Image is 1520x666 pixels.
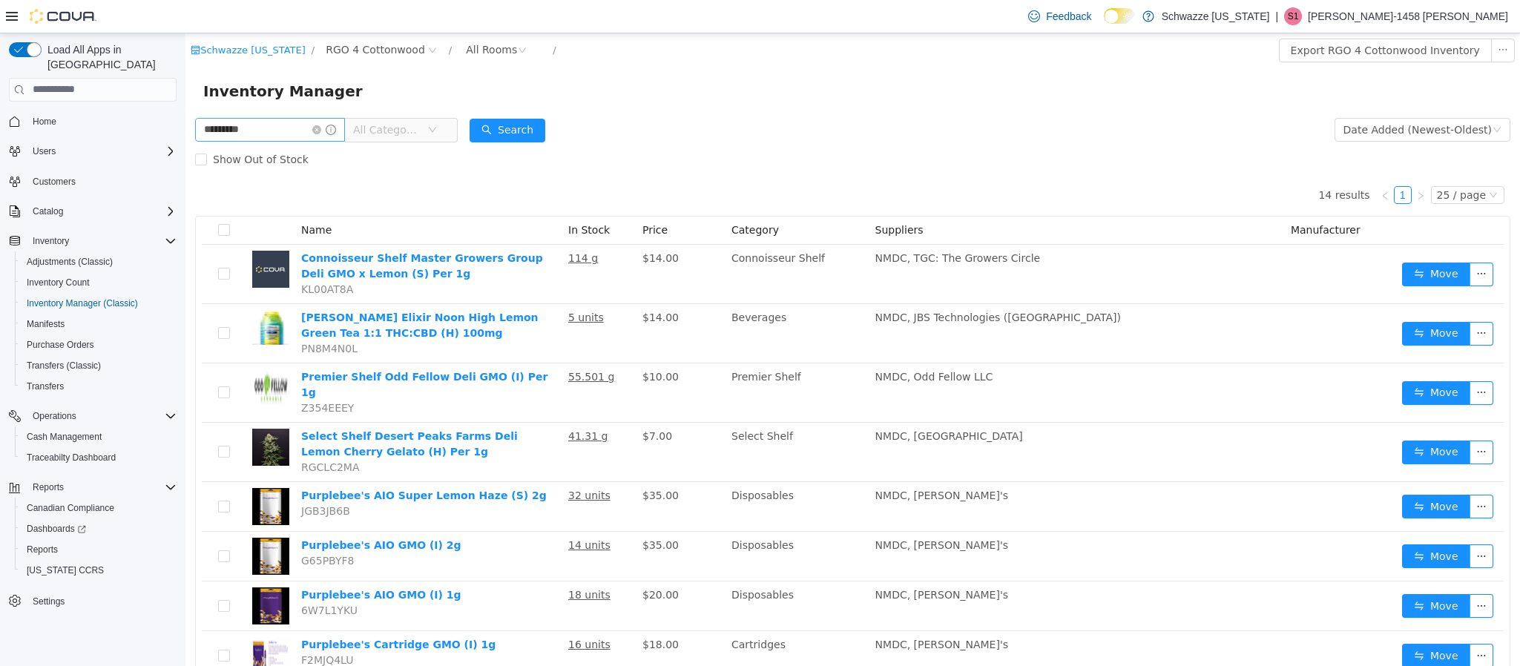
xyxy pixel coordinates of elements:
[1105,191,1175,202] span: Manufacturer
[67,217,104,254] img: Connoisseur Shelf Master Growers Group Deli GMO x Lemon (S) Per 1g placeholder
[116,191,146,202] span: Name
[1191,153,1208,171] li: Previous Page
[1093,5,1306,29] button: Export RGO 4 Cottonwood Inventory
[1195,158,1204,167] i: icon: left
[383,456,425,468] u: 32 units
[15,314,182,334] button: Manifests
[383,219,412,231] u: 114 g
[284,85,360,109] button: icon: searchSearch
[263,11,266,22] span: /
[1284,7,1302,25] div: Samantha-1458 Matthews
[21,336,100,354] a: Purchase Orders
[116,337,362,365] a: Premier Shelf Odd Fellow Deli GMO (I) Per 1g
[27,232,75,250] button: Inventory
[15,498,182,518] button: Canadian Compliance
[27,478,177,496] span: Reports
[27,112,177,131] span: Home
[21,274,96,291] a: Inventory Count
[33,145,56,157] span: Users
[1046,9,1091,24] span: Feedback
[27,142,62,160] button: Users
[457,191,482,202] span: Price
[21,294,144,312] a: Inventory Manager (Classic)
[3,477,182,498] button: Reports
[1308,7,1508,25] p: [PERSON_NAME]-1458 [PERSON_NAME]
[690,397,838,409] span: NMDC, [GEOGRAPHIC_DATA]
[116,219,358,246] a: Connoisseur Shelf Master Growers Group Deli GMO x Lemon (S) Per 1g
[140,91,151,102] i: icon: info-circle
[367,11,370,22] span: /
[15,539,182,560] button: Reports
[15,560,182,581] button: [US_STATE] CCRS
[27,360,101,372] span: Transfers (Classic)
[15,251,182,272] button: Adjustments (Classic)
[457,605,493,617] span: $18.00
[540,211,684,271] td: Connoisseur Shelf
[1288,7,1299,25] span: S1
[21,357,177,375] span: Transfers (Classic)
[383,337,429,349] u: 55.501 g
[21,377,177,395] span: Transfers
[243,92,251,102] i: icon: down
[3,201,182,222] button: Catalog
[383,191,424,202] span: In Stock
[27,452,116,464] span: Traceabilty Dashboard
[67,395,104,432] img: Select Shelf Desert Peaks Farms Deli Lemon Cherry Gelato (H) Per 1g hero shot
[540,598,684,647] td: Cartridges
[15,376,182,397] button: Transfers
[690,219,855,231] span: NMDC, TGC: The Growers Circle
[27,523,86,535] span: Dashboards
[383,555,425,567] u: 18 units
[1306,5,1329,29] button: icon: ellipsis
[116,571,172,583] span: 6W7L1YKU
[5,11,120,22] a: icon: shopSchwazze [US_STATE]
[116,278,353,306] a: [PERSON_NAME] Elixir Noon High Lemon Green Tea 1:1 THC:CBD (H) 100mg
[690,191,738,202] span: Suppliers
[22,120,129,132] span: Show Out of Stock
[116,369,168,380] span: Z354EEEY
[21,520,92,538] a: Dashboards
[1217,289,1285,312] button: icon: swapMove
[1284,229,1308,253] button: icon: ellipsis
[27,502,114,514] span: Canadian Compliance
[383,605,425,617] u: 16 units
[168,89,235,104] span: All Categories
[15,355,182,376] button: Transfers (Classic)
[27,202,69,220] button: Catalog
[1217,511,1285,535] button: icon: swapMove
[27,113,62,131] a: Home
[457,337,493,349] span: $10.00
[1307,92,1316,102] i: icon: down
[383,506,425,518] u: 14 units
[116,250,168,262] span: KL00AT8A
[540,498,684,548] td: Disposables
[27,593,70,610] a: Settings
[5,12,15,22] i: icon: shop
[1226,153,1244,171] li: Next Page
[116,309,172,321] span: PN8M4N0L
[690,337,808,349] span: NMDC, Odd Fellow LLC
[3,406,182,426] button: Operations
[21,499,120,517] a: Canadian Compliance
[21,449,122,466] a: Traceabilty Dashboard
[27,478,70,496] button: Reports
[116,397,332,424] a: Select Shelf Desert Peaks Farms Deli Lemon Cherry Gelato (H) Per 1g
[21,541,177,558] span: Reports
[116,428,174,440] span: RGCLC2MA
[540,449,684,498] td: Disposables
[1158,85,1306,108] div: Date Added (Newest-Oldest)
[3,171,182,192] button: Customers
[15,334,182,355] button: Purchase Orders
[140,8,240,24] span: RGO 4 Cottonwood
[1217,610,1285,634] button: icon: swapMove
[27,544,58,555] span: Reports
[27,431,102,443] span: Cash Management
[690,605,823,617] span: NMDC, [PERSON_NAME]'s
[1284,610,1308,634] button: icon: ellipsis
[126,11,129,22] span: /
[540,271,684,330] td: Beverages
[1217,229,1285,253] button: icon: swapMove
[1284,461,1308,485] button: icon: ellipsis
[33,481,64,493] span: Reports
